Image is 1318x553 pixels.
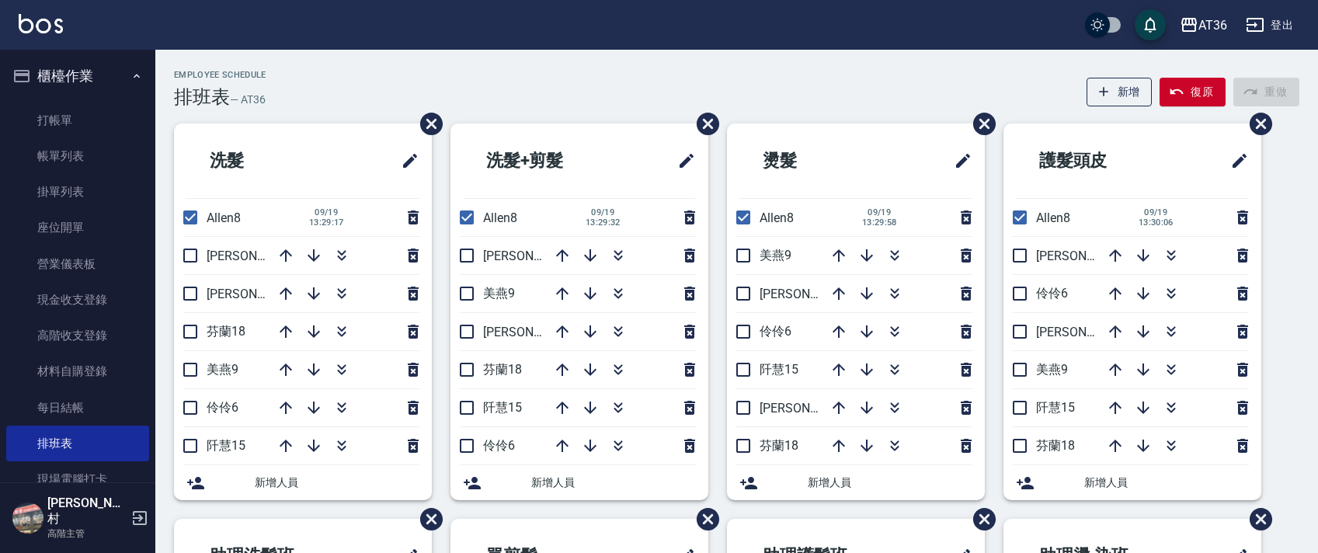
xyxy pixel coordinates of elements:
[862,207,897,217] span: 09/19
[1139,207,1174,217] span: 09/19
[483,400,522,415] span: 阡慧15
[1139,217,1174,228] span: 13:30:06
[6,426,149,461] a: 排班表
[1240,11,1299,40] button: 登出
[1036,400,1075,415] span: 阡慧15
[727,465,985,500] div: 新增人員
[207,287,314,301] span: [PERSON_NAME]11
[207,400,238,415] span: 伶伶6
[760,287,867,301] span: [PERSON_NAME]16
[760,438,798,453] span: 芬蘭18
[1016,133,1176,189] h2: 護髮頭皮
[255,475,419,491] span: 新增人員
[1036,438,1075,453] span: 芬蘭18
[230,92,266,108] h6: — AT36
[6,353,149,389] a: 材料自購登錄
[6,103,149,138] a: 打帳單
[6,390,149,426] a: 每日結帳
[739,133,882,189] h2: 燙髮
[483,362,522,377] span: 芬蘭18
[760,362,798,377] span: 阡慧15
[483,438,515,453] span: 伶伶6
[1036,286,1068,301] span: 伶伶6
[207,362,238,377] span: 美燕9
[12,503,43,534] img: Person
[6,318,149,353] a: 高階收支登錄
[391,142,419,179] span: 修改班表的標題
[1087,78,1153,106] button: 新增
[531,475,696,491] span: 新增人員
[450,465,708,500] div: 新增人員
[760,248,791,263] span: 美燕9
[207,210,241,225] span: Allen8
[1198,16,1227,35] div: AT36
[1036,325,1143,339] span: [PERSON_NAME]11
[6,138,149,174] a: 帳單列表
[409,496,445,542] span: 刪除班表
[760,210,794,225] span: Allen8
[309,207,344,217] span: 09/19
[685,496,722,542] span: 刪除班表
[1036,249,1143,263] span: [PERSON_NAME]16
[6,246,149,282] a: 營業儀表板
[47,527,127,541] p: 高階主管
[1160,78,1226,106] button: 復原
[309,217,344,228] span: 13:29:17
[1221,142,1249,179] span: 修改班表的標題
[483,286,515,301] span: 美燕9
[1174,9,1233,41] button: AT36
[186,133,329,189] h2: 洗髮
[1084,475,1249,491] span: 新增人員
[1135,9,1166,40] button: save
[207,324,245,339] span: 芬蘭18
[483,325,590,339] span: [PERSON_NAME]11
[483,249,590,263] span: [PERSON_NAME]16
[174,465,432,500] div: 新增人員
[1003,465,1261,500] div: 新增人員
[586,207,621,217] span: 09/19
[862,217,897,228] span: 13:29:58
[1238,101,1275,147] span: 刪除班表
[483,210,517,225] span: Allen8
[685,101,722,147] span: 刪除班表
[808,475,972,491] span: 新增人員
[1036,362,1068,377] span: 美燕9
[174,70,266,80] h2: Employee Schedule
[586,217,621,228] span: 13:29:32
[962,101,998,147] span: 刪除班表
[944,142,972,179] span: 修改班表的標題
[47,496,127,527] h5: [PERSON_NAME]村
[463,133,627,189] h2: 洗髮+剪髮
[962,496,998,542] span: 刪除班表
[6,461,149,497] a: 現場電腦打卡
[19,14,63,33] img: Logo
[668,142,696,179] span: 修改班表的標題
[6,282,149,318] a: 現金收支登錄
[409,101,445,147] span: 刪除班表
[174,86,230,108] h3: 排班表
[6,56,149,96] button: 櫃檯作業
[6,174,149,210] a: 掛單列表
[6,210,149,245] a: 座位開單
[760,324,791,339] span: 伶伶6
[760,401,867,416] span: [PERSON_NAME]11
[1036,210,1070,225] span: Allen8
[1238,496,1275,542] span: 刪除班表
[207,438,245,453] span: 阡慧15
[207,249,314,263] span: [PERSON_NAME]16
